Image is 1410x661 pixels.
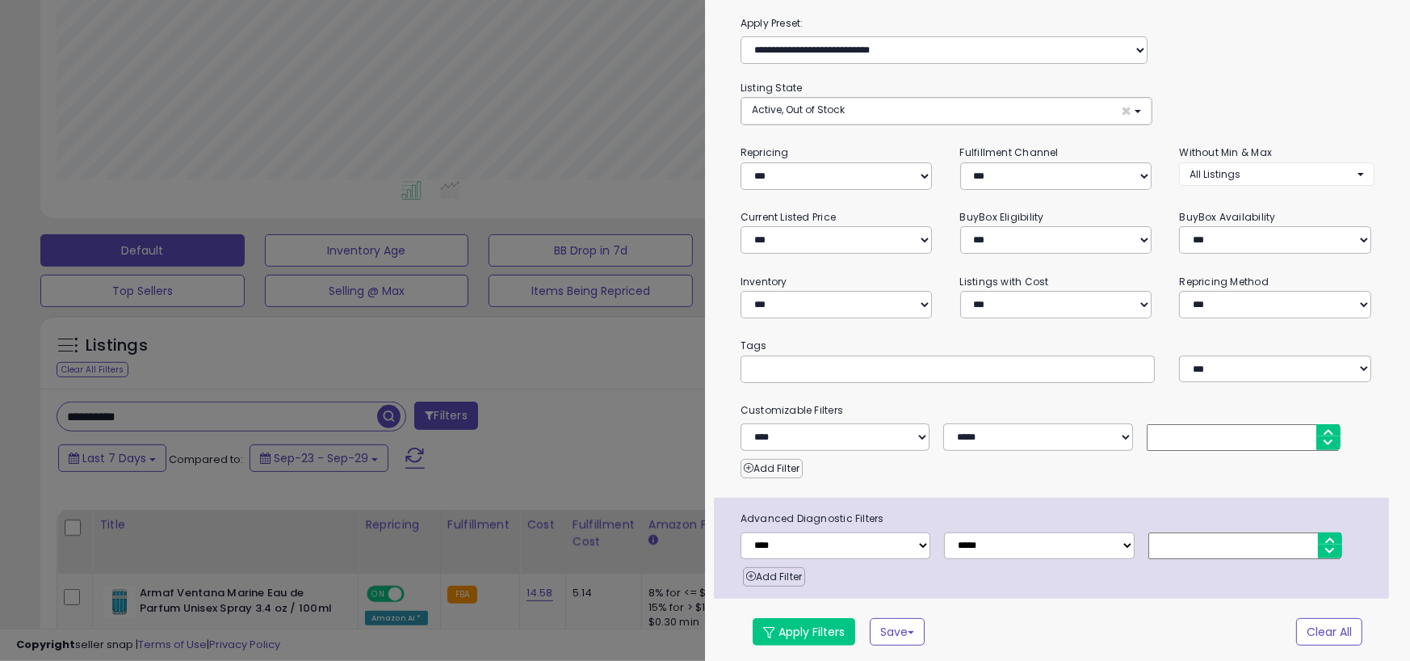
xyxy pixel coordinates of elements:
[960,275,1049,288] small: Listings with Cost
[1121,103,1131,120] span: ×
[741,145,789,159] small: Repricing
[741,81,803,95] small: Listing State
[752,103,845,116] span: Active, Out of Stock
[741,210,836,224] small: Current Listed Price
[1296,618,1362,646] button: Clear All
[960,210,1044,224] small: BuyBox Eligibility
[870,618,925,646] button: Save
[960,145,1059,159] small: Fulfillment Channel
[728,402,1387,419] small: Customizable Filters
[741,275,787,288] small: Inventory
[728,337,1387,355] small: Tags
[1179,162,1374,186] button: All Listings
[728,15,1387,32] label: Apply Preset:
[753,618,855,646] button: Apply Filters
[1190,167,1240,181] span: All Listings
[741,459,803,478] button: Add Filter
[1179,275,1269,288] small: Repricing Method
[741,98,1152,124] button: Active, Out of Stock ×
[743,567,805,587] button: Add Filter
[1179,145,1272,159] small: Without Min & Max
[1179,210,1275,224] small: BuyBox Availability
[728,510,1390,528] span: Advanced Diagnostic Filters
